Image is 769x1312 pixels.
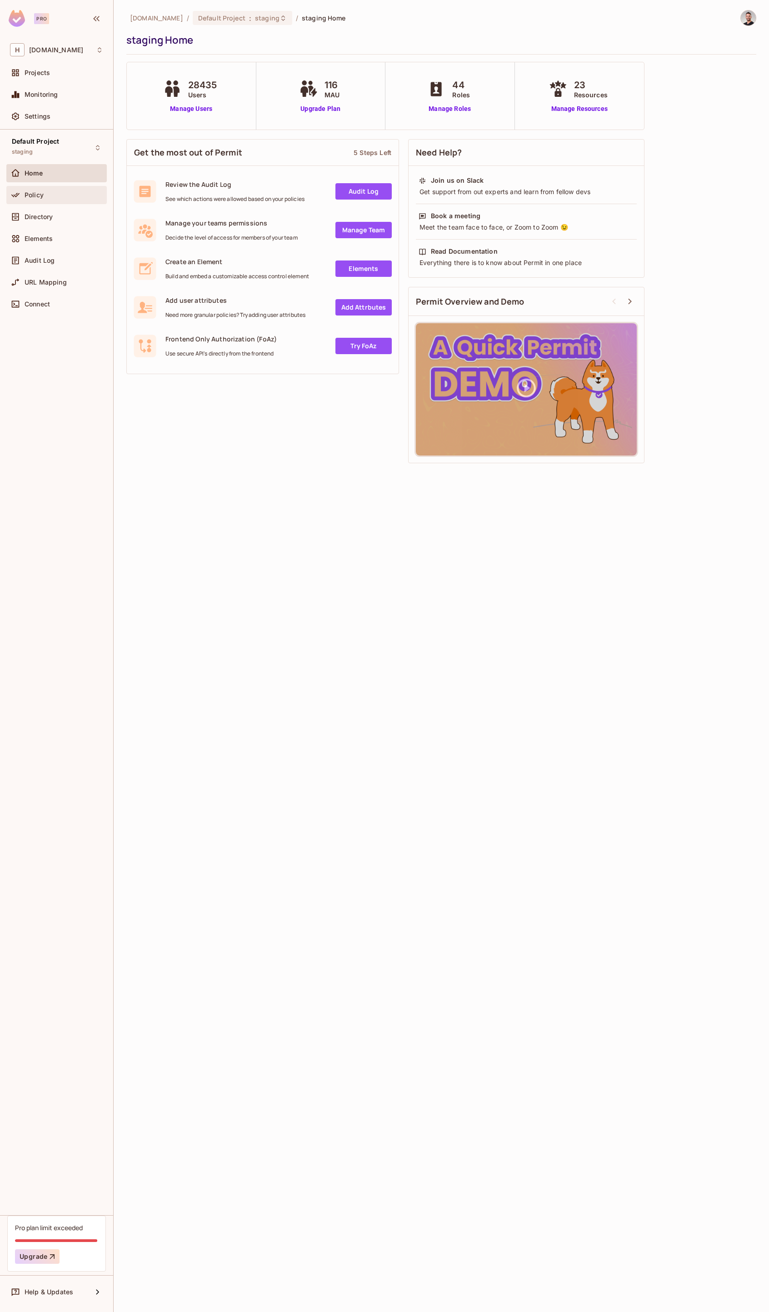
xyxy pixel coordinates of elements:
span: H [10,43,25,56]
span: Create an Element [165,257,309,266]
span: Connect [25,300,50,308]
span: 116 [325,78,340,92]
span: Users [188,90,217,100]
span: Resources [574,90,608,100]
div: Pro plan limit exceeded [15,1223,83,1232]
span: 28435 [188,78,217,92]
span: Default Project [198,14,245,22]
span: URL Mapping [25,279,67,286]
span: Decide the level of access for members of your team [165,234,298,241]
a: Add Attrbutes [335,299,392,315]
img: SReyMgAAAABJRU5ErkJggg== [9,10,25,27]
span: Workspace: honeycombinsurance.com [29,46,83,54]
span: Get the most out of Permit [134,147,242,158]
img: dor@honeycombinsurance.com [741,10,756,25]
span: Use secure API's directly from the frontend [165,350,277,357]
div: 5 Steps Left [354,148,391,157]
li: / [296,14,298,22]
span: MAU [325,90,340,100]
span: Need more granular policies? Try adding user attributes [165,311,305,319]
span: the active workspace [130,14,183,22]
a: Elements [335,260,392,277]
a: Manage Roles [425,104,474,114]
span: Help & Updates [25,1288,73,1296]
span: staging Home [302,14,346,22]
div: Join us on Slack [431,176,484,185]
span: Roles [452,90,470,100]
span: Monitoring [25,91,58,98]
span: Review the Audit Log [165,180,305,189]
span: Manage your teams permissions [165,219,298,227]
a: Upgrade Plan [297,104,344,114]
span: See which actions were allowed based on your policies [165,195,305,203]
span: Settings [25,113,50,120]
span: Need Help? [416,147,462,158]
span: Build and embed a customizable access control element [165,273,309,280]
span: Policy [25,191,44,199]
span: Add user attributes [165,296,305,305]
a: Manage Resources [547,104,612,114]
span: : [249,15,252,22]
li: / [187,14,189,22]
div: Get support from out experts and learn from fellow devs [419,187,634,196]
div: Read Documentation [431,247,498,256]
div: staging Home [126,33,752,47]
a: Manage Team [335,222,392,238]
div: Pro [34,13,49,24]
span: Home [25,170,43,177]
span: Elements [25,235,53,242]
div: Everything there is to know about Permit in one place [419,258,634,267]
span: Default Project [12,138,59,145]
span: 44 [452,78,470,92]
span: Frontend Only Authorization (FoAz) [165,335,277,343]
a: Manage Users [161,104,222,114]
span: staging [12,148,33,155]
div: Book a meeting [431,211,480,220]
span: Projects [25,69,50,76]
button: Upgrade [15,1249,60,1264]
span: staging [255,14,280,22]
span: Permit Overview and Demo [416,296,524,307]
a: Audit Log [335,183,392,200]
a: Try FoAz [335,338,392,354]
div: Meet the team face to face, or Zoom to Zoom 😉 [419,223,634,232]
span: 23 [574,78,608,92]
span: Audit Log [25,257,55,264]
span: Directory [25,213,53,220]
